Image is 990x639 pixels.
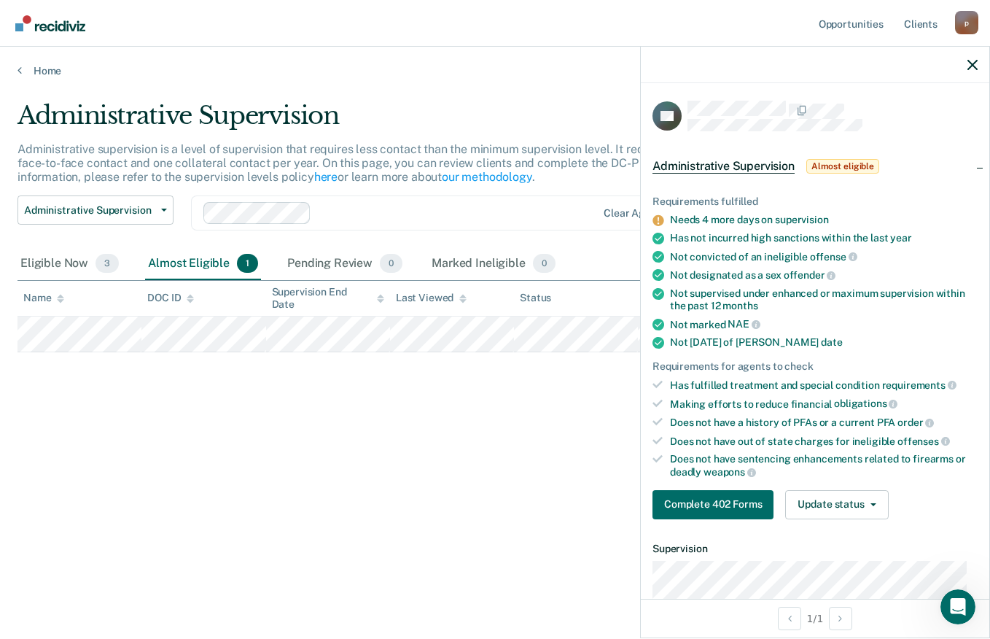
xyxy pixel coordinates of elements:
[396,292,467,304] div: Last Viewed
[670,453,978,478] div: Does not have sentencing enhancements related to firearms or deadly
[810,251,857,263] span: offense
[652,360,978,373] div: Requirements for agents to check
[722,300,757,311] span: months
[784,269,836,281] span: offender
[785,490,888,519] button: Update status
[670,416,978,429] div: Does not have a history of PFAs or a current PFA order
[17,64,973,77] a: Home
[670,268,978,282] div: Not designated as a sex
[17,142,744,184] p: Administrative supervision is a level of supervision that requires less contact than the minimum ...
[442,170,532,184] a: our methodology
[882,379,956,391] span: requirements
[670,379,978,392] div: Has fulfilled treatment and special condition
[670,214,978,226] div: Needs 4 more days on supervision
[17,248,122,280] div: Eligible Now
[728,318,760,330] span: NAE
[237,254,258,273] span: 1
[703,466,756,478] span: weapons
[821,336,842,348] span: date
[15,15,85,31] img: Recidiviz
[380,254,402,273] span: 0
[652,543,978,555] dt: Supervision
[955,11,978,34] button: Profile dropdown button
[670,287,978,312] div: Not supervised under enhanced or maximum supervision within the past 12
[17,101,760,142] div: Administrative Supervision
[147,292,194,304] div: DOC ID
[429,248,558,280] div: Marked Ineligible
[604,207,666,220] div: Clear agents
[778,607,801,630] button: Previous Opportunity
[652,490,773,519] button: Complete 402 Forms
[670,398,978,411] div: Making efforts to reduce financial
[520,292,551,304] div: Status
[829,607,852,630] button: Next Opportunity
[641,599,989,638] div: 1 / 1
[652,490,779,519] a: Navigate to form link
[670,318,978,331] div: Not marked
[670,336,978,349] div: Not [DATE] of [PERSON_NAME]
[834,398,897,409] span: obligations
[272,286,384,311] div: Supervision End Date
[314,170,338,184] a: here
[670,232,978,244] div: Has not incurred high sanctions within the last
[23,292,64,304] div: Name
[940,589,975,624] iframe: Intercom live chat
[652,195,978,208] div: Requirements fulfilled
[890,232,911,244] span: year
[806,159,879,174] span: Almost eligible
[96,254,119,273] span: 3
[670,435,978,448] div: Does not have out of state charges for ineligible
[955,11,978,34] div: p
[533,254,556,273] span: 0
[145,248,261,280] div: Almost Eligible
[24,204,155,217] span: Administrative Supervision
[641,143,989,190] div: Administrative SupervisionAlmost eligible
[670,250,978,263] div: Not convicted of an ineligible
[897,435,950,447] span: offenses
[652,159,795,174] span: Administrative Supervision
[284,248,405,280] div: Pending Review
